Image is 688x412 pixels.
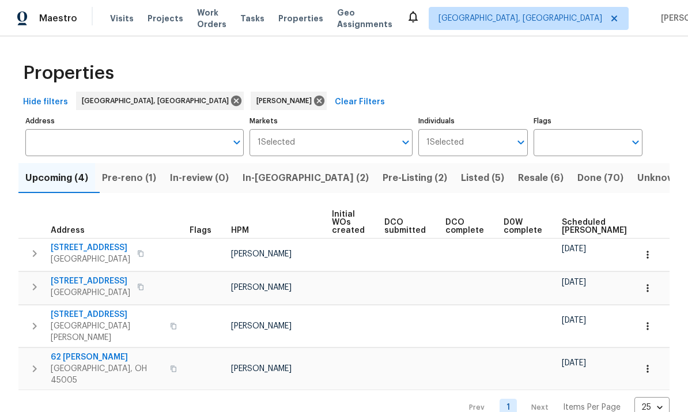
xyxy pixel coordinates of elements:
[398,134,414,150] button: Open
[240,14,264,22] span: Tasks
[518,170,564,186] span: Resale (6)
[51,351,163,363] span: 62 [PERSON_NAME]
[51,309,163,320] span: [STREET_ADDRESS]
[82,95,233,107] span: [GEOGRAPHIC_DATA], [GEOGRAPHIC_DATA]
[627,134,644,150] button: Open
[23,95,68,109] span: Hide filters
[513,134,529,150] button: Open
[504,218,542,235] span: D0W complete
[76,92,244,110] div: [GEOGRAPHIC_DATA], [GEOGRAPHIC_DATA]
[231,322,292,330] span: [PERSON_NAME]
[243,170,369,186] span: In-[GEOGRAPHIC_DATA] (2)
[148,13,183,24] span: Projects
[251,92,327,110] div: [PERSON_NAME]
[51,287,130,298] span: [GEOGRAPHIC_DATA]
[562,316,586,324] span: [DATE]
[51,254,130,265] span: [GEOGRAPHIC_DATA]
[229,134,245,150] button: Open
[332,210,365,235] span: Initial WOs created
[562,359,586,367] span: [DATE]
[426,138,464,148] span: 1 Selected
[170,170,229,186] span: In-review (0)
[384,218,426,235] span: DCO submitted
[231,226,249,235] span: HPM
[438,13,602,24] span: [GEOGRAPHIC_DATA], [GEOGRAPHIC_DATA]
[383,170,447,186] span: Pre-Listing (2)
[51,275,130,287] span: [STREET_ADDRESS]
[335,95,385,109] span: Clear Filters
[278,13,323,24] span: Properties
[534,118,642,124] label: Flags
[51,320,163,343] span: [GEOGRAPHIC_DATA][PERSON_NAME]
[562,245,586,253] span: [DATE]
[39,13,77,24] span: Maestro
[51,226,85,235] span: Address
[51,363,163,386] span: [GEOGRAPHIC_DATA], OH 45005
[231,250,292,258] span: [PERSON_NAME]
[461,170,504,186] span: Listed (5)
[18,92,73,113] button: Hide filters
[25,118,244,124] label: Address
[51,242,130,254] span: [STREET_ADDRESS]
[445,218,484,235] span: DCO complete
[25,170,88,186] span: Upcoming (4)
[562,218,627,235] span: Scheduled [PERSON_NAME]
[23,67,114,79] span: Properties
[190,226,211,235] span: Flags
[256,95,316,107] span: [PERSON_NAME]
[102,170,156,186] span: Pre-reno (1)
[337,7,392,30] span: Geo Assignments
[110,13,134,24] span: Visits
[231,365,292,373] span: [PERSON_NAME]
[197,7,226,30] span: Work Orders
[258,138,295,148] span: 1 Selected
[330,92,390,113] button: Clear Filters
[250,118,413,124] label: Markets
[231,284,292,292] span: [PERSON_NAME]
[418,118,527,124] label: Individuals
[577,170,623,186] span: Done (70)
[562,278,586,286] span: [DATE]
